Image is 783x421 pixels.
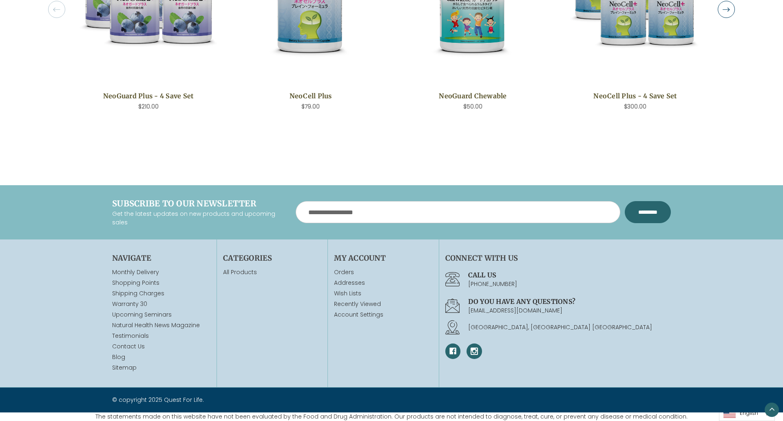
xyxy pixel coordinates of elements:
[463,102,482,111] span: $50.00
[112,300,147,308] a: Warranty 30
[569,91,701,101] a: NeoCell Plus - 4 Save Set
[624,102,646,111] span: $300.00
[112,268,159,276] a: Monthly Delivery
[112,332,149,340] a: Testimonials
[445,253,671,264] h4: Connect With Us
[95,412,688,421] p: The statements made on this website have not been evaluated by the Food and Drug Administration. ...
[468,306,562,315] a: [EMAIL_ADDRESS][DOMAIN_NAME]
[334,310,432,319] a: Account Settings
[112,342,145,350] a: Contact Us
[468,323,671,332] p: [GEOGRAPHIC_DATA], [GEOGRAPHIC_DATA] [GEOGRAPHIC_DATA]
[223,268,257,276] a: All Products
[223,253,321,264] h4: Categories
[468,270,671,280] h4: Call us
[48,1,65,18] button: Go to slide 2 of 2
[138,102,159,111] span: $210.00
[468,297,671,306] h4: Do you have any questions?
[334,289,432,298] a: Wish Lists
[334,279,432,287] a: Addresses
[334,253,432,264] h4: My Account
[112,197,283,210] h4: Subscribe to our newsletter
[468,280,517,288] a: [PHONE_NUMBER]
[112,353,125,361] a: Blog
[718,1,735,18] button: Go to slide 2 of 2
[244,91,377,101] a: NeoCell Plus
[112,253,210,264] h4: Navigate
[112,321,200,329] a: Natural Health News Magazine
[112,279,159,287] a: Shopping Points
[334,300,432,308] a: Recently Viewed
[112,310,172,319] a: Upcoming Seminars
[301,102,320,111] span: $79.00
[112,363,137,372] a: Sitemap
[112,210,283,227] p: Get the latest updates on new products and upcoming sales
[112,396,385,404] p: © copyright 2025 Quest For Life.
[82,91,215,101] a: NeoGuard Plus - 4 Save Set
[407,91,539,101] a: NeoGuard Chewable
[112,289,164,297] a: Shipping Charges
[334,268,432,277] a: Orders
